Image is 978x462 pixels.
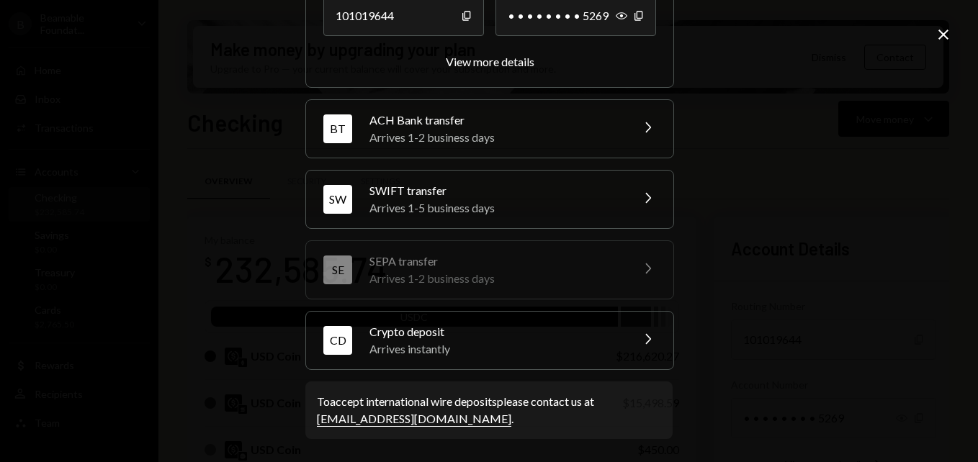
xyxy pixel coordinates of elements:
button: CDCrypto depositArrives instantly [306,312,673,369]
div: Arrives instantly [369,340,622,358]
div: SW [323,185,352,214]
div: ACH Bank transfer [369,112,622,129]
div: Arrives 1-2 business days [369,270,622,287]
div: CD [323,326,352,355]
div: SWIFT transfer [369,182,622,199]
button: BTACH Bank transferArrives 1-2 business days [306,100,673,158]
div: Arrives 1-5 business days [369,199,622,217]
div: SE [323,255,352,284]
div: View more details [446,55,534,68]
a: [EMAIL_ADDRESS][DOMAIN_NAME] [317,412,511,427]
div: Arrives 1-2 business days [369,129,622,146]
button: View more details [446,55,534,70]
div: SEPA transfer [369,253,622,270]
div: BT [323,114,352,143]
div: Crypto deposit [369,323,622,340]
button: SWSWIFT transferArrives 1-5 business days [306,171,673,228]
button: SESEPA transferArrives 1-2 business days [306,241,673,299]
div: To accept international wire deposits please contact us at . [317,393,661,427]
